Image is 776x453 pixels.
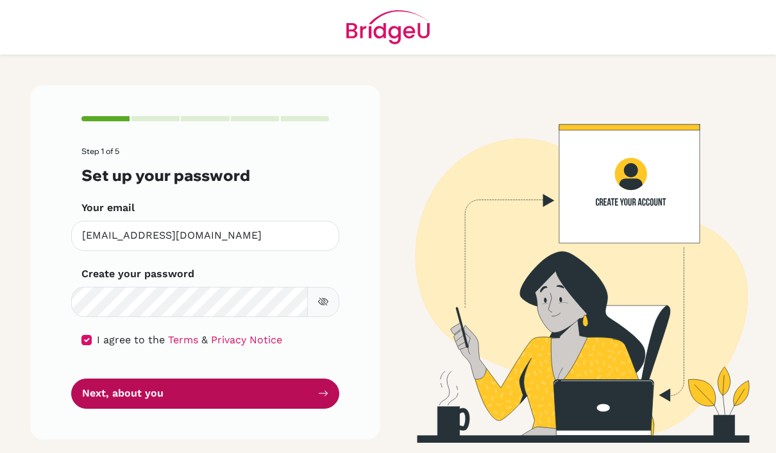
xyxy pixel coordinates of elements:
[81,266,194,282] label: Create your password
[71,221,339,251] input: Insert your email*
[211,334,282,346] a: Privacy Notice
[81,146,119,156] span: Step 1 of 5
[81,200,135,216] label: Your email
[201,334,208,346] span: &
[168,334,198,346] a: Terms
[71,379,339,409] button: Next, about you
[81,166,329,185] h3: Set up your password
[97,334,165,346] span: I agree to the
